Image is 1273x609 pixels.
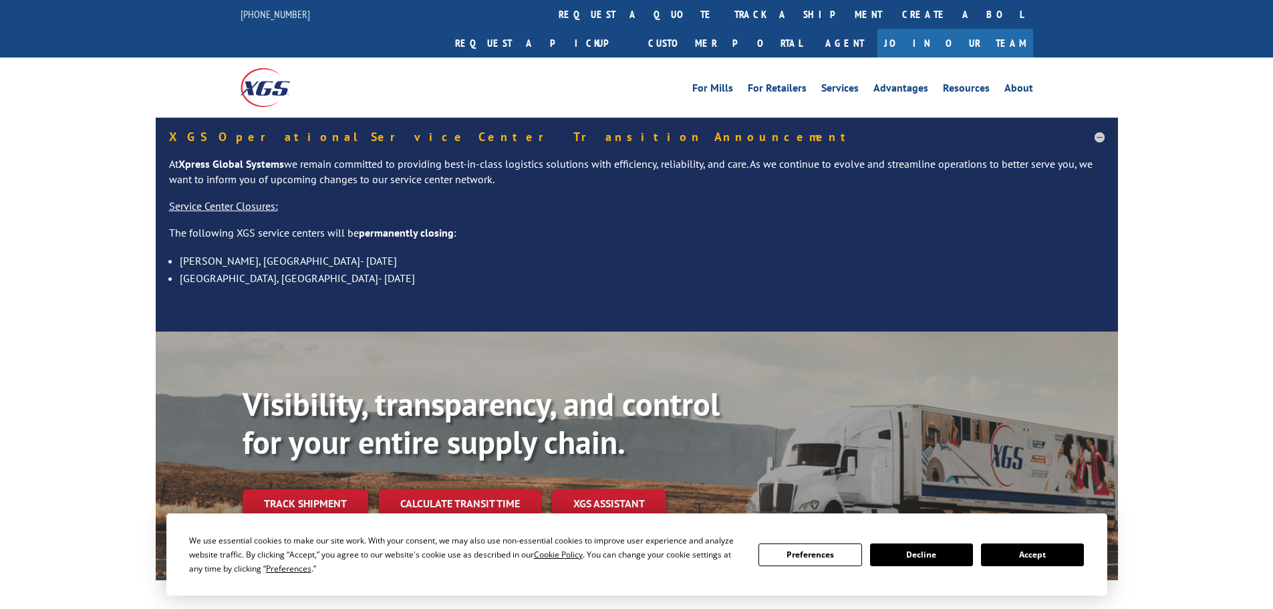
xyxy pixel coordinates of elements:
[169,199,278,213] u: Service Center Closures:
[981,543,1084,566] button: Accept
[379,489,541,518] a: Calculate transit time
[359,226,454,239] strong: permanently closing
[241,7,310,21] a: [PHONE_NUMBER]
[552,489,666,518] a: XGS ASSISTANT
[1004,83,1033,98] a: About
[169,225,1105,252] p: The following XGS service centers will be :
[445,29,638,57] a: Request a pickup
[943,83,990,98] a: Resources
[692,83,733,98] a: For Mills
[189,533,742,576] div: We use essential cookies to make our site work. With your consent, we may also use non-essential ...
[758,543,861,566] button: Preferences
[873,83,928,98] a: Advantages
[812,29,877,57] a: Agent
[534,549,583,560] span: Cookie Policy
[178,157,284,170] strong: Xpress Global Systems
[180,252,1105,269] li: [PERSON_NAME], [GEOGRAPHIC_DATA]- [DATE]
[266,563,311,574] span: Preferences
[180,269,1105,287] li: [GEOGRAPHIC_DATA], [GEOGRAPHIC_DATA]- [DATE]
[877,29,1033,57] a: Join Our Team
[638,29,812,57] a: Customer Portal
[243,489,368,517] a: Track shipment
[870,543,973,566] button: Decline
[169,156,1105,199] p: At we remain committed to providing best-in-class logistics solutions with efficiency, reliabilit...
[166,513,1107,596] div: Cookie Consent Prompt
[169,131,1105,143] h5: XGS Operational Service Center Transition Announcement
[748,83,807,98] a: For Retailers
[243,383,720,463] b: Visibility, transparency, and control for your entire supply chain.
[821,83,859,98] a: Services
